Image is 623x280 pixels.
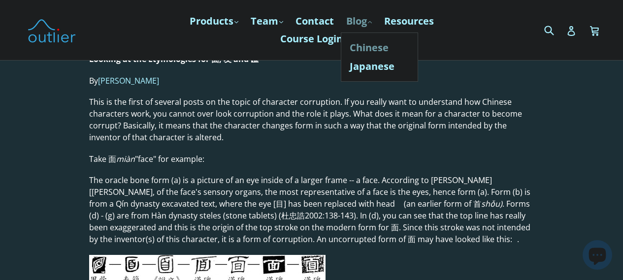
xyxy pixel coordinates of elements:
p: The oracle bone form (a) is a picture of an eye inside of a larger frame -- a face. According to ... [89,174,534,245]
a: Chinese [350,38,409,57]
a: Team [246,12,288,30]
a: Products [185,12,243,30]
a: Contact [291,12,339,30]
a: Japanese [350,57,409,76]
a: Resources [379,12,439,30]
em: shǒu) [481,198,502,209]
p: Take 面 "face" for example: [89,153,534,165]
em: miàn [116,154,135,164]
a: Blog [341,12,377,30]
inbox-online-store-chat: Shopify online store chat [580,240,615,272]
img: Outlier Linguistics [27,16,76,44]
strong: 𡇌 [512,234,517,245]
a: Course Login [275,30,348,48]
p: This is the first of several posts on the topic of character corruption. If you really want to un... [89,96,534,143]
p: By [89,75,534,87]
a: [PERSON_NAME] [98,75,159,87]
input: Search [542,20,569,40]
